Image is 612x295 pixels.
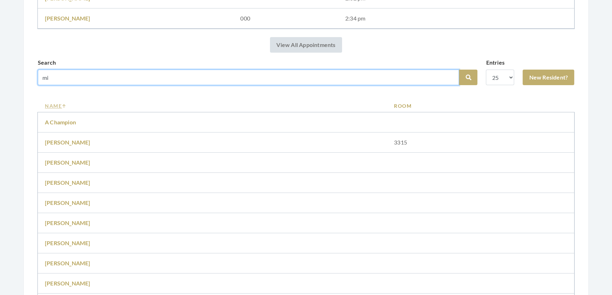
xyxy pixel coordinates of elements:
[38,58,56,67] label: Search
[45,15,90,22] a: [PERSON_NAME]
[45,199,90,206] a: [PERSON_NAME]
[38,70,459,85] input: Search by name or room number
[486,58,504,67] label: Entries
[233,8,338,29] td: 000
[45,280,90,287] a: [PERSON_NAME]
[45,119,76,125] a: A Champion
[387,132,574,153] td: 3315
[45,159,90,166] a: [PERSON_NAME]
[338,8,574,29] td: 2:34 pm
[45,260,90,266] a: [PERSON_NAME]
[45,179,90,186] a: [PERSON_NAME]
[270,37,342,53] a: View All Appointments
[45,102,380,110] a: Name
[45,240,90,246] a: [PERSON_NAME]
[45,139,90,146] a: [PERSON_NAME]
[523,70,574,85] a: New Resident?
[394,102,567,110] a: Room
[45,219,90,226] a: [PERSON_NAME]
